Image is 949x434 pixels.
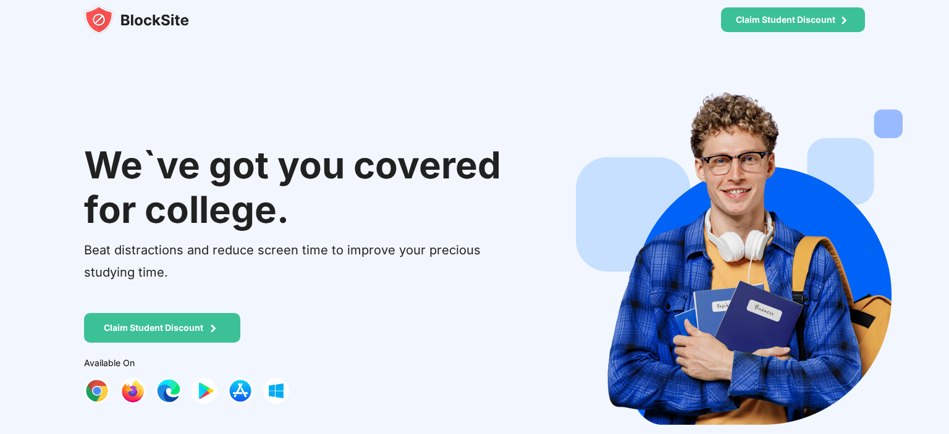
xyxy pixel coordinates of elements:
img: available in apple app store [227,378,253,404]
div: We`ve got you covered for college. [84,143,531,232]
img: available in windows [263,378,289,404]
div: Available On [84,357,289,406]
img: available in chrome [84,378,110,404]
div: Claim Student Discount [104,323,203,333]
div: Claim Student Discount [736,15,835,25]
img: available in google play store [192,378,217,404]
img: available in firefox [120,378,146,404]
div: Beat distractions and reduce screen time to improve your precious studying time. [84,239,531,283]
img: student-with-notebooks [576,81,919,425]
img: available in edge [156,378,182,404]
img: blocksite-icon-black.svg [84,5,189,35]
